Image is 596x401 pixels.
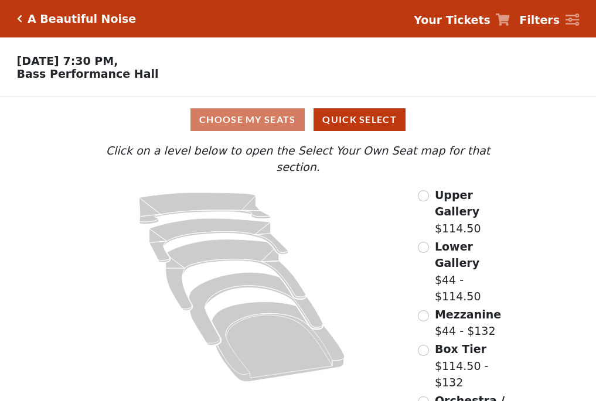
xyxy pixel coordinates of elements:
strong: Your Tickets [414,13,491,26]
strong: Filters [519,13,560,26]
label: $44 - $114.50 [435,238,513,305]
a: Your Tickets [414,12,510,29]
h5: A Beautiful Noise [28,12,136,26]
span: Lower Gallery [435,240,479,270]
a: Click here to go back to filters [17,15,22,23]
path: Upper Gallery - Seats Available: 273 [139,193,271,224]
p: Click on a level below to open the Select Your Own Seat map for that section. [83,142,513,176]
a: Filters [519,12,579,29]
span: Mezzanine [435,308,501,321]
label: $114.50 - $132 [435,341,513,391]
span: Upper Gallery [435,188,479,218]
label: $114.50 [435,187,513,237]
path: Orchestra / Parterre Circle - Seats Available: 14 [212,301,345,382]
button: Quick Select [314,108,406,131]
path: Lower Gallery - Seats Available: 36 [149,218,288,262]
span: Box Tier [435,342,486,355]
label: $44 - $132 [435,306,501,340]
